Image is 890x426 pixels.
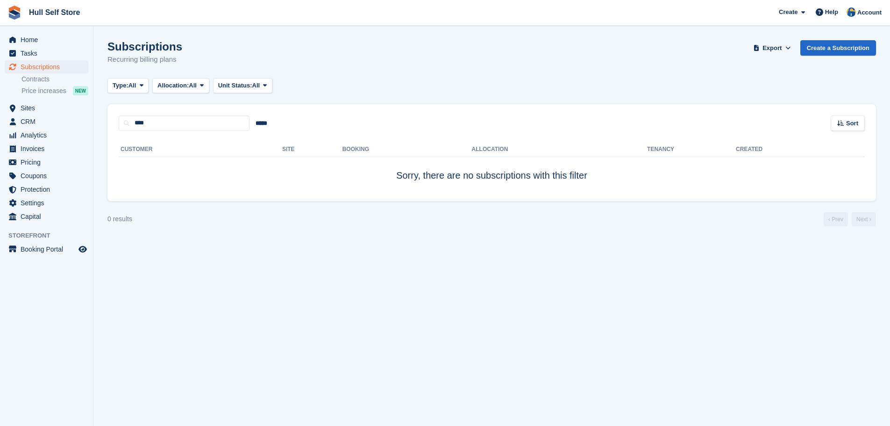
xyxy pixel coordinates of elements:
[218,81,252,90] span: Unit Status:
[822,212,878,226] nav: Page
[5,115,88,128] a: menu
[21,183,77,196] span: Protection
[762,43,782,53] span: Export
[824,212,848,226] a: Previous
[7,6,21,20] img: stora-icon-8386f47178a22dfd0bd8f6a31ec36ba5ce8667c1dd55bd0f319d3a0aa187defe.svg
[472,142,648,157] th: Allocation
[21,142,77,155] span: Invoices
[252,81,260,90] span: All
[847,7,856,17] img: Hull Self Store
[21,60,77,73] span: Subscriptions
[21,196,77,209] span: Settings
[21,210,77,223] span: Capital
[736,142,865,157] th: Created
[73,86,88,95] div: NEW
[5,33,88,46] a: menu
[189,81,197,90] span: All
[21,33,77,46] span: Home
[779,7,797,17] span: Create
[5,169,88,182] a: menu
[396,170,587,181] span: Sorry, there are no subscriptions with this filter
[21,129,77,142] span: Analytics
[8,231,93,240] span: Storefront
[213,78,272,94] button: Unit Status: All
[5,156,88,169] a: menu
[21,87,66,95] span: Price increases
[152,78,209,94] button: Allocation: All
[157,81,189,90] span: Allocation:
[825,7,838,17] span: Help
[25,5,84,20] a: Hull Self Store
[282,142,342,157] th: Site
[5,60,88,73] a: menu
[5,142,88,155] a: menu
[77,244,88,255] a: Preview store
[21,156,77,169] span: Pricing
[5,183,88,196] a: menu
[752,40,793,56] button: Export
[5,47,88,60] a: menu
[107,40,182,53] h1: Subscriptions
[647,142,680,157] th: Tenancy
[857,8,882,17] span: Account
[5,129,88,142] a: menu
[107,54,182,65] p: Recurring billing plans
[21,86,88,96] a: Price increases NEW
[107,78,149,94] button: Type: All
[21,169,77,182] span: Coupons
[21,115,77,128] span: CRM
[21,75,88,84] a: Contracts
[113,81,128,90] span: Type:
[107,214,132,224] div: 0 results
[800,40,876,56] a: Create a Subscription
[846,119,858,128] span: Sort
[128,81,136,90] span: All
[5,196,88,209] a: menu
[852,212,876,226] a: Next
[342,142,472,157] th: Booking
[5,101,88,115] a: menu
[5,243,88,256] a: menu
[5,210,88,223] a: menu
[21,47,77,60] span: Tasks
[119,142,282,157] th: Customer
[21,101,77,115] span: Sites
[21,243,77,256] span: Booking Portal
